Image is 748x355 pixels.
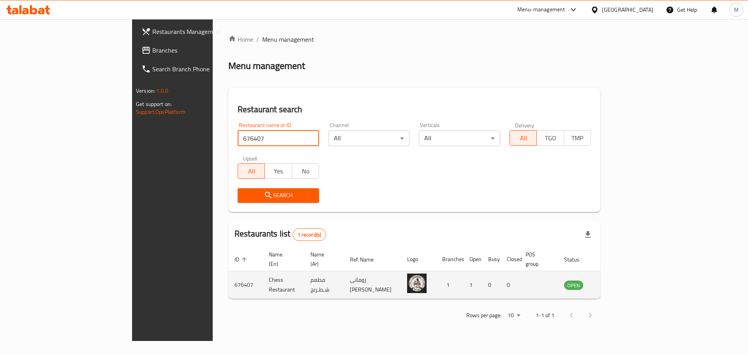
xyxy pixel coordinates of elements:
[419,131,500,146] div: All
[564,255,589,264] span: Status
[235,228,326,241] h2: Restaurants list
[602,5,653,14] div: [GEOGRAPHIC_DATA]
[564,281,583,290] span: OPEN
[466,311,501,320] p: Rows per page:
[501,271,519,299] td: 0
[238,104,591,115] h2: Restaurant search
[328,131,410,146] div: All
[238,163,265,179] button: All
[463,247,482,271] th: Open
[436,271,463,299] td: 1
[152,64,251,74] span: Search Branch Phone
[304,271,344,299] td: مطعم شـطـرنج
[295,166,316,177] span: No
[238,188,319,203] button: Search
[482,271,501,299] td: 0
[136,99,172,109] span: Get support on:
[152,27,251,36] span: Restaurants Management
[265,163,292,179] button: Yes
[463,271,482,299] td: 1
[564,130,591,146] button: TMP
[244,191,313,200] span: Search
[436,247,463,271] th: Branches
[567,132,588,144] span: TMP
[238,131,319,146] input: Search for restaurant name or ID..
[407,274,427,293] img: Chess Restaurant
[734,5,739,14] span: M
[263,271,304,299] td: Chess Restaurant
[228,35,600,44] nav: breadcrumb
[156,86,168,96] span: 1.0.0
[135,41,257,60] a: Branches
[241,166,262,177] span: All
[135,22,257,41] a: Restaurants Management
[536,311,554,320] p: 1-1 of 1
[350,255,384,264] span: Ref. Name
[536,130,564,146] button: TGO
[344,271,401,299] td: رومانى [PERSON_NAME]
[269,250,295,268] span: Name (En)
[262,35,314,44] span: Menu management
[599,247,626,271] th: Action
[526,250,549,268] span: POS group
[510,130,537,146] button: All
[228,60,305,72] h2: Menu management
[540,132,561,144] span: TGO
[136,86,155,96] span: Version:
[256,35,259,44] li: /
[515,122,535,128] label: Delivery
[501,247,519,271] th: Closed
[579,225,597,244] div: Export file
[401,247,436,271] th: Logo
[293,231,326,238] span: 1 record(s)
[235,255,249,264] span: ID
[228,247,626,299] table: enhanced table
[517,5,565,14] div: Menu-management
[482,247,501,271] th: Busy
[136,107,185,117] a: Support.OpsPlatform
[310,250,334,268] span: Name (Ar)
[152,46,251,55] span: Branches
[505,310,523,321] div: Rows per page:
[293,228,326,241] div: Total records count
[268,166,289,177] span: Yes
[292,163,319,179] button: No
[513,132,534,144] span: All
[243,155,258,161] label: Upsell
[135,60,257,78] a: Search Branch Phone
